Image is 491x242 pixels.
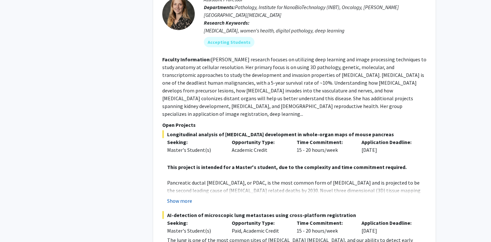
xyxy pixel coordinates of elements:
[204,19,250,26] b: Research Keywords:
[357,138,422,154] div: [DATE]
[204,4,235,10] b: Departments:
[167,146,222,154] div: Master's Student(s)
[162,56,426,117] fg-read-more: [PERSON_NAME] research focuses on utilizing deep learning and image processing techniques to stud...
[167,179,426,233] p: Pancreatic ductal [MEDICAL_DATA], or PDAC, is the most common form of [MEDICAL_DATA] and is proje...
[204,27,426,34] div: [MEDICAL_DATA], women's health, digital pathology, deep learning
[292,138,357,154] div: 15 - 20 hours/week
[167,219,222,227] p: Seeking:
[227,219,292,235] div: Paid, Academic Credit
[204,37,254,47] mat-chip: Accepting Students
[232,138,287,146] p: Opportunity Type:
[204,4,399,18] span: Pathology, Institute for NanoBioTechnology (INBT), Oncology, [PERSON_NAME][GEOGRAPHIC_DATA][MEDIC...
[162,130,426,138] span: Longitudinal analysis of [MEDICAL_DATA] development in whole-organ maps of mouse pancreas
[167,138,222,146] p: Seeking:
[162,121,426,129] p: Open Projects
[227,138,292,154] div: Academic Credit
[167,227,222,235] div: Master's Student(s)
[167,164,407,170] strong: This project is intended for a Master's student, due to the complexity and time commitment required.
[162,56,211,63] b: Faculty Information:
[292,219,357,235] div: 15 - 20 hours/week
[5,213,28,237] iframe: Chat
[362,138,417,146] p: Application Deadline:
[232,219,287,227] p: Opportunity Type:
[357,219,422,235] div: [DATE]
[167,197,192,205] button: Show more
[362,219,417,227] p: Application Deadline:
[162,211,426,219] span: AI-detection of microscopic lung metastases using cross-platform registration
[297,219,352,227] p: Time Commitment:
[297,138,352,146] p: Time Commitment:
